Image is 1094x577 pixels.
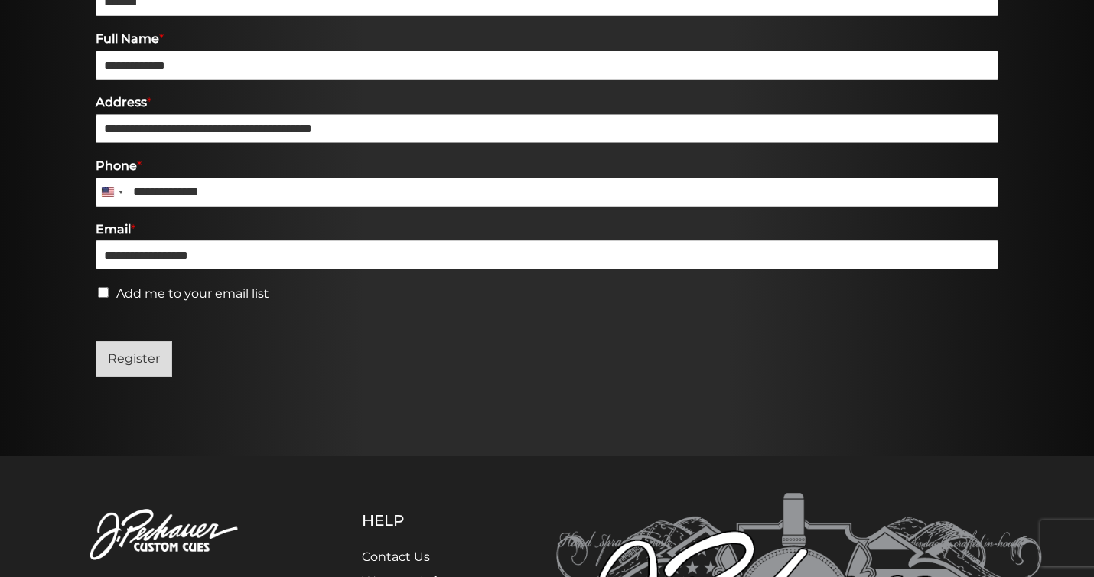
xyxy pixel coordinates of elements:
[362,511,480,530] h5: Help
[96,222,998,238] label: Email
[96,178,128,207] button: Selected country
[96,31,998,47] label: Full Name
[116,286,269,301] label: Add me to your email list
[96,158,998,174] label: Phone
[362,549,430,564] a: Contact Us
[96,95,998,111] label: Address
[96,178,998,207] input: Phone
[96,341,172,377] button: Register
